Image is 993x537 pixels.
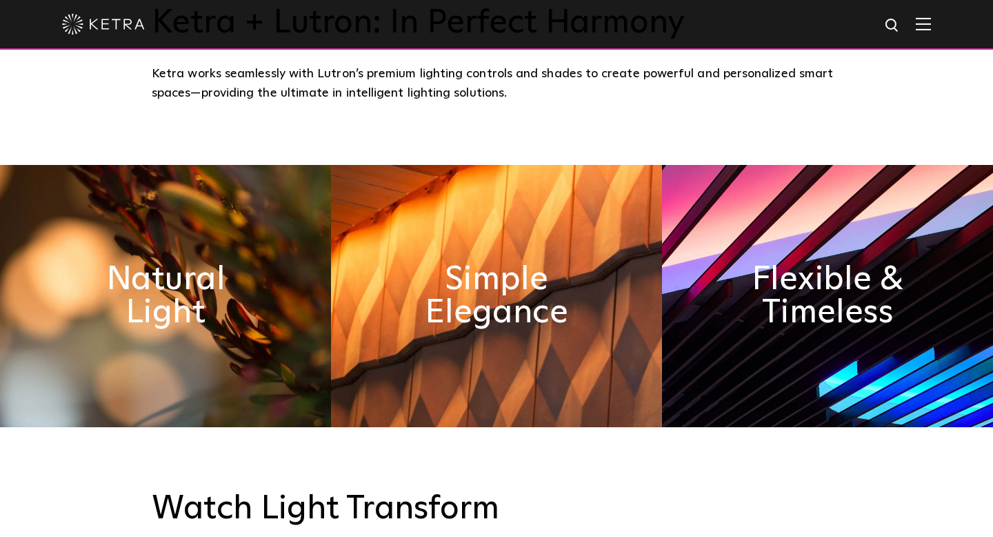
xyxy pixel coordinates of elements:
img: search icon [884,17,901,35]
div: Ketra works seamlessly with Lutron’s premium lighting controls and shades to create powerful and ... [152,64,841,104]
img: flexible_timeless_ketra [662,165,993,427]
img: simple_elegance [331,165,662,427]
h2: Simple Elegance [414,263,579,329]
h2: Flexible & Timeless [745,263,910,329]
h3: Watch Light Transform [152,489,841,529]
h2: Natural Light [83,263,248,329]
img: ketra-logo-2019-white [62,14,145,35]
img: Hamburger%20Nav.svg [916,17,931,30]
